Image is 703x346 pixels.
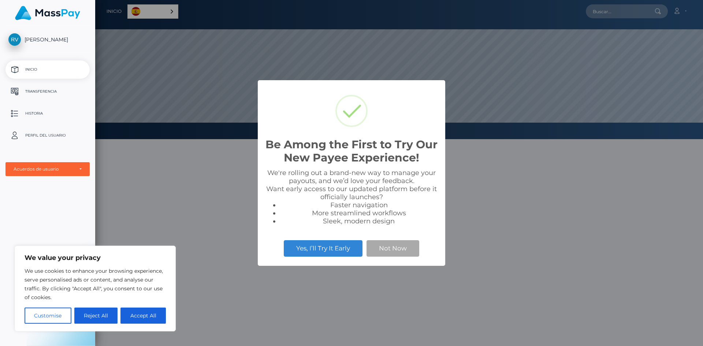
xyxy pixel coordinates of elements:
[5,162,90,176] button: Acuerdos de usuario
[15,6,80,20] img: MassPay
[265,169,438,225] div: We're rolling out a brand-new way to manage your payouts, and we’d love your feedback. Want early...
[8,130,87,141] p: Perfil del usuario
[25,308,71,324] button: Customise
[8,64,87,75] p: Inicio
[280,201,438,209] li: Faster navigation
[5,36,90,43] span: [PERSON_NAME]
[120,308,166,324] button: Accept All
[265,138,438,164] h2: Be Among the First to Try Our New Payee Experience!
[25,253,166,262] p: We value your privacy
[367,240,419,256] button: Not Now
[25,267,166,302] p: We use cookies to enhance your browsing experience, serve personalised ads or content, and analys...
[280,209,438,217] li: More streamlined workflows
[15,246,176,331] div: We value your privacy
[74,308,118,324] button: Reject All
[8,86,87,97] p: Transferencia
[8,108,87,119] p: Historia
[14,166,74,172] div: Acuerdos de usuario
[280,217,438,225] li: Sleek, modern design
[284,240,362,256] button: Yes, I’ll Try It Early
